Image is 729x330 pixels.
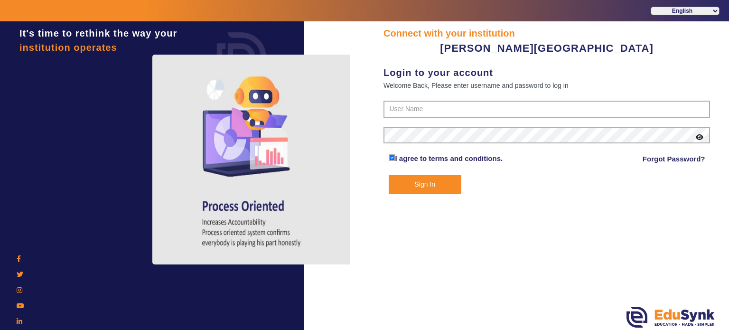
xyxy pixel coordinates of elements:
[383,66,710,80] div: Login to your account
[19,28,177,38] span: It's time to rethink the way your
[643,153,705,165] a: Forgot Password?
[389,175,462,194] button: Sign In
[383,40,710,56] div: [PERSON_NAME][GEOGRAPHIC_DATA]
[626,307,715,328] img: edusynk.png
[152,55,352,264] img: login4.png
[383,101,710,118] input: User Name
[383,26,710,40] div: Connect with your institution
[383,80,710,91] div: Welcome Back, Please enter username and password to log in
[19,42,117,53] span: institution operates
[395,154,503,162] a: I agree to terms and conditions.
[206,21,277,93] img: login.png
